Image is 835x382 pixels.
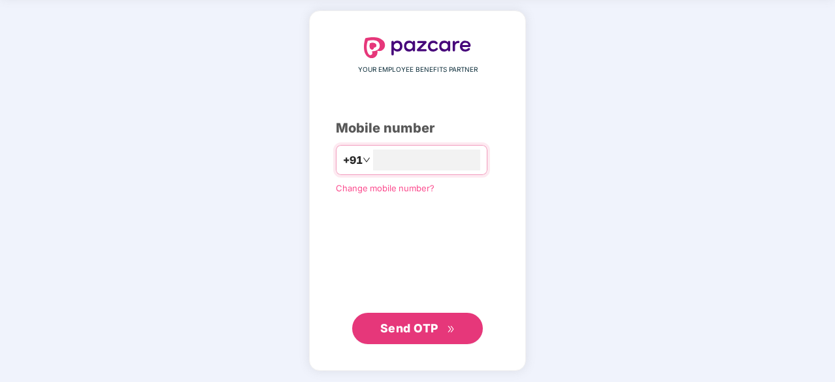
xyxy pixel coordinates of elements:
[447,325,455,334] span: double-right
[363,156,370,164] span: down
[343,152,363,168] span: +91
[380,321,438,335] span: Send OTP
[336,118,499,138] div: Mobile number
[358,65,478,75] span: YOUR EMPLOYEE BENEFITS PARTNER
[336,183,434,193] a: Change mobile number?
[364,37,471,58] img: logo
[352,313,483,344] button: Send OTPdouble-right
